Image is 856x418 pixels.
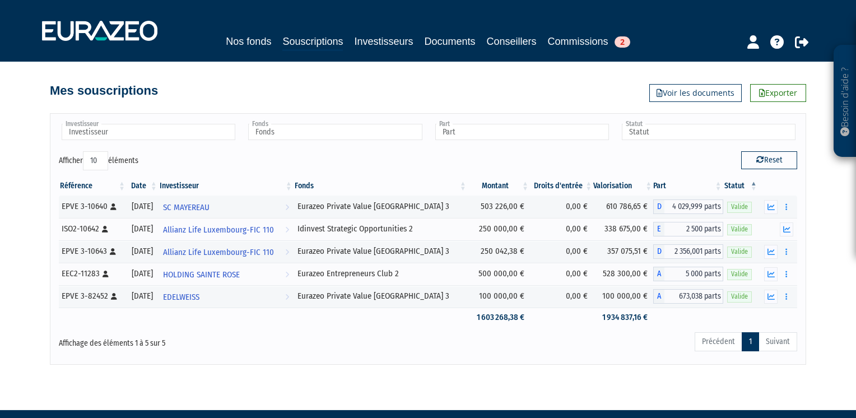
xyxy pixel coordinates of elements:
[653,177,723,196] th: Part: activer pour trier la colonne par ordre croissant
[615,36,630,48] span: 2
[131,245,155,257] div: [DATE]
[649,84,742,102] a: Voir les documents
[103,271,109,277] i: [Français] Personne physique
[548,34,630,49] a: Commissions2
[593,196,653,218] td: 610 786,65 €
[297,223,464,235] div: Idinvest Strategic Opportunities 2
[62,201,123,212] div: EPVE 3-10640
[59,331,357,349] div: Affichage des éléments 1 à 5 sur 5
[653,222,723,236] div: E - Idinvest Strategic Opportunities 2
[131,268,155,280] div: [DATE]
[110,248,116,255] i: [Français] Personne physique
[664,267,723,281] span: 5 000 parts
[285,220,289,240] i: Voir l'investisseur
[530,218,593,240] td: 0,00 €
[593,308,653,327] td: 1 934 837,16 €
[127,177,159,196] th: Date: activer pour trier la colonne par ordre croissant
[42,21,157,41] img: 1732889491-logotype_eurazeo_blanc_rvb.png
[468,196,530,218] td: 503 226,00 €
[102,226,108,233] i: [Français] Personne physique
[487,34,537,49] a: Conseillers
[163,287,199,308] span: EDELWEISS
[50,84,158,97] h4: Mes souscriptions
[468,177,530,196] th: Montant: activer pour trier la colonne par ordre croissant
[653,244,723,259] div: D - Eurazeo Private Value Europe 3
[750,84,806,102] a: Exporter
[159,177,294,196] th: Investisseur: activer pour trier la colonne par ordre croissant
[530,240,593,263] td: 0,00 €
[131,223,155,235] div: [DATE]
[285,264,289,285] i: Voir l'investisseur
[62,245,123,257] div: EPVE 3-10643
[59,177,127,196] th: Référence : activer pour trier la colonne par ordre croissant
[425,34,476,49] a: Documents
[653,267,664,281] span: A
[294,177,468,196] th: Fonds: activer pour trier la colonne par ordre croissant
[163,197,210,218] span: SC MAYEREAU
[285,242,289,263] i: Voir l'investisseur
[468,285,530,308] td: 100 000,00 €
[62,223,123,235] div: ISO2-10642
[727,247,752,257] span: Valide
[653,199,723,214] div: D - Eurazeo Private Value Europe 3
[727,224,752,235] span: Valide
[163,220,274,240] span: Allianz Life Luxembourg-FIC 110
[297,245,464,257] div: Eurazeo Private Value [GEOGRAPHIC_DATA] 3
[285,287,289,308] i: Voir l'investisseur
[653,222,664,236] span: E
[159,263,294,285] a: HOLDING SAINTE ROSE
[653,289,723,304] div: A - Eurazeo Private Value Europe 3
[468,308,530,327] td: 1 603 268,38 €
[653,289,664,304] span: A
[297,290,464,302] div: Eurazeo Private Value [GEOGRAPHIC_DATA] 3
[62,268,123,280] div: EEC2-11283
[159,240,294,263] a: Allianz Life Luxembourg-FIC 110
[530,263,593,285] td: 0,00 €
[593,218,653,240] td: 338 675,00 €
[468,240,530,263] td: 250 042,38 €
[285,197,289,218] i: Voir l'investisseur
[159,285,294,308] a: EDELWEISS
[723,177,759,196] th: Statut : activer pour trier la colonne par ordre d&eacute;croissant
[282,34,343,51] a: Souscriptions
[83,151,108,170] select: Afficheréléments
[468,263,530,285] td: 500 000,00 €
[111,293,117,300] i: [Français] Personne physique
[593,263,653,285] td: 528 300,00 €
[131,201,155,212] div: [DATE]
[727,202,752,212] span: Valide
[131,290,155,302] div: [DATE]
[468,218,530,240] td: 250 000,00 €
[530,177,593,196] th: Droits d'entrée: activer pour trier la colonne par ordre croissant
[741,151,797,169] button: Reset
[664,244,723,259] span: 2 356,001 parts
[530,285,593,308] td: 0,00 €
[163,242,274,263] span: Allianz Life Luxembourg-FIC 110
[297,268,464,280] div: Eurazeo Entrepreneurs Club 2
[159,196,294,218] a: SC MAYEREAU
[727,269,752,280] span: Valide
[62,290,123,302] div: EPVE 3-82452
[163,264,240,285] span: HOLDING SAINTE ROSE
[742,332,759,351] a: 1
[653,244,664,259] span: D
[159,218,294,240] a: Allianz Life Luxembourg-FIC 110
[664,222,723,236] span: 2 500 parts
[226,34,271,49] a: Nos fonds
[297,201,464,212] div: Eurazeo Private Value [GEOGRAPHIC_DATA] 3
[727,291,752,302] span: Valide
[664,199,723,214] span: 4 029,999 parts
[593,285,653,308] td: 100 000,00 €
[354,34,413,49] a: Investisseurs
[839,51,852,152] p: Besoin d'aide ?
[653,267,723,281] div: A - Eurazeo Entrepreneurs Club 2
[653,199,664,214] span: D
[110,203,117,210] i: [Français] Personne physique
[59,151,138,170] label: Afficher éléments
[530,196,593,218] td: 0,00 €
[664,289,723,304] span: 673,038 parts
[593,240,653,263] td: 357 075,51 €
[593,177,653,196] th: Valorisation: activer pour trier la colonne par ordre croissant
